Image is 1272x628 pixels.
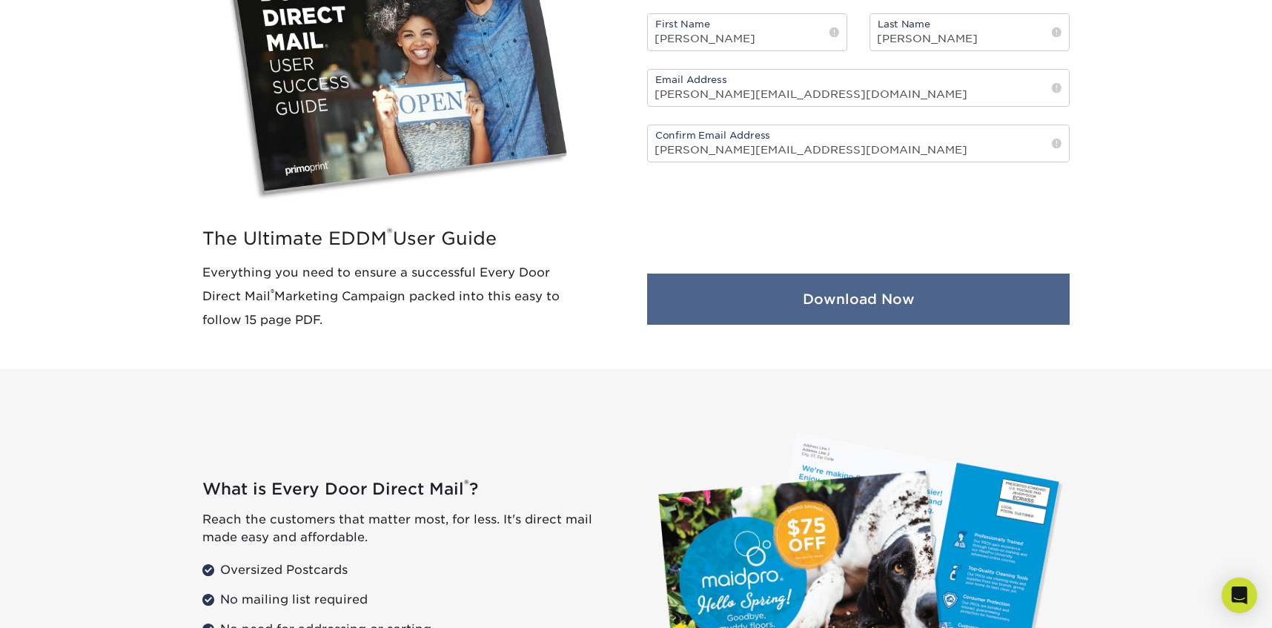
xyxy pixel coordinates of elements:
[202,558,625,582] li: Oversized Postcards
[387,225,393,241] sup: ®
[1222,578,1257,613] div: Open Intercom Messenger
[271,287,274,298] sup: ®
[202,588,625,612] li: No mailing list required
[464,477,469,492] sup: ®
[202,261,600,332] p: Everything you need to ensure a successful Every Door Direct Mail Marketing Campaign packed into ...
[202,480,625,499] h2: What is Every Door Direct Mail ?
[202,228,600,250] h2: The Ultimate EDDM User Guide
[647,180,846,231] iframe: reCAPTCHA
[647,274,1070,325] button: Download Now
[202,511,625,546] p: Reach the customers that matter most, for less. It's direct mail made easy and affordable.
